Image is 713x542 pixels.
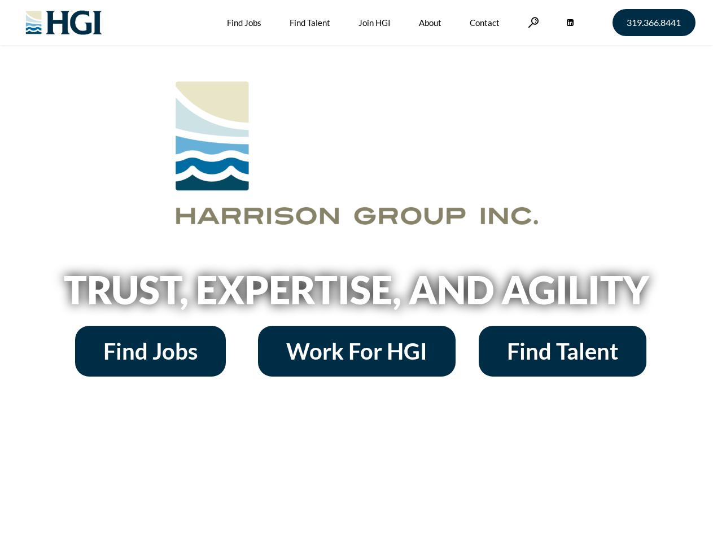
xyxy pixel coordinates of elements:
a: Search [528,17,539,28]
span: Work For HGI [286,340,427,362]
span: 319.366.8441 [627,18,681,27]
a: Find Talent [479,326,646,377]
span: Find Jobs [103,340,198,362]
a: Find Jobs [75,326,226,377]
h2: Trust, Expertise, and Agility [35,270,679,309]
span: Find Talent [507,340,618,362]
a: 319.366.8441 [613,9,695,36]
a: Work For HGI [258,326,456,377]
